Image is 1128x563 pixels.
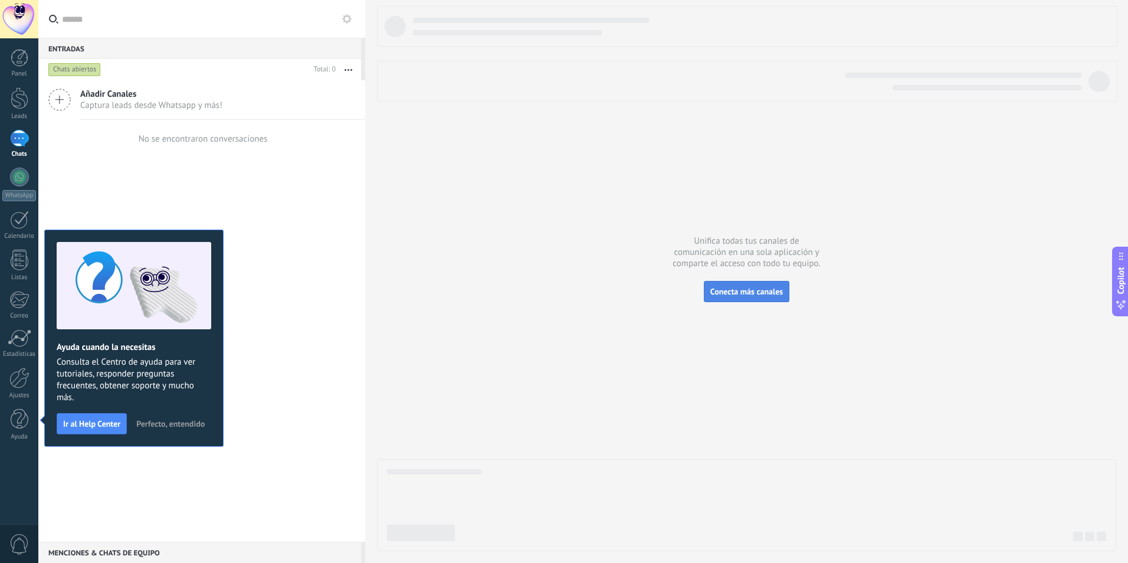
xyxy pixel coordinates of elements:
[2,274,37,281] div: Listas
[48,63,101,77] div: Chats abiertos
[80,89,222,100] span: Añadir Canales
[57,413,127,434] button: Ir al Help Center
[1115,267,1127,294] span: Copilot
[2,113,37,120] div: Leads
[2,433,37,441] div: Ayuda
[2,190,36,201] div: WhatsApp
[309,64,336,76] div: Total: 0
[57,342,211,353] h2: Ayuda cuando la necesitas
[2,351,37,358] div: Estadísticas
[704,281,789,302] button: Conecta más canales
[136,420,205,428] span: Perfecto, entendido
[2,392,37,400] div: Ajustes
[131,415,210,433] button: Perfecto, entendido
[2,70,37,78] div: Panel
[2,312,37,320] div: Correo
[139,133,268,145] div: No se encontraron conversaciones
[63,420,120,428] span: Ir al Help Center
[2,233,37,240] div: Calendario
[80,100,222,111] span: Captura leads desde Whatsapp y más!
[710,286,783,297] span: Conecta más canales
[38,542,361,563] div: Menciones & Chats de equipo
[2,150,37,158] div: Chats
[38,38,361,59] div: Entradas
[57,356,211,404] span: Consulta el Centro de ayuda para ver tutoriales, responder preguntas frecuentes, obtener soporte ...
